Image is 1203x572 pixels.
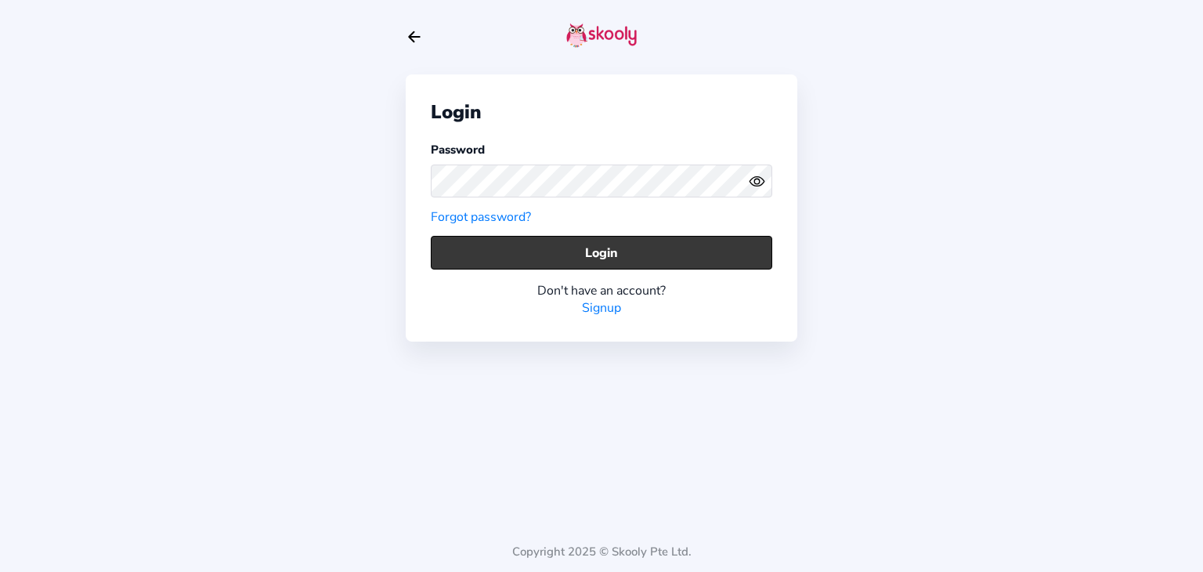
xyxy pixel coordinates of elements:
[431,282,772,299] div: Don't have an account?
[749,173,772,190] button: eye outlineeye off outline
[566,23,637,48] img: skooly-logo.png
[431,208,531,226] a: Forgot password?
[431,142,485,157] label: Password
[431,100,772,125] div: Login
[749,173,765,190] ion-icon: eye outline
[431,236,772,270] button: Login
[406,28,423,45] button: arrow back outline
[582,299,621,317] a: Signup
